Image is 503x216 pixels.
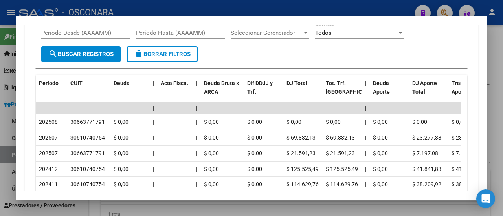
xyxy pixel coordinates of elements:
[67,75,110,109] datatable-header-cell: CUIT
[201,75,244,109] datatable-header-cell: Deuda Bruta x ARCA
[39,119,58,125] span: 202508
[452,150,477,156] span: $ 7.197,08
[244,75,283,109] datatable-header-cell: Dif DDJJ y Trf.
[41,46,121,62] button: Buscar Registros
[247,181,262,187] span: $ 0,00
[365,80,367,86] span: |
[412,181,441,187] span: $ 38.209,92
[365,166,366,172] span: |
[196,134,197,141] span: |
[326,181,358,187] span: $ 114.629,76
[70,165,105,174] div: 30610740754
[373,134,388,141] span: $ 0,00
[247,166,262,172] span: $ 0,00
[114,119,129,125] span: $ 0,00
[134,49,143,58] mat-icon: delete
[448,75,488,109] datatable-header-cell: Transferido Aporte
[412,166,441,172] span: $ 41.841,83
[196,150,197,156] span: |
[409,75,448,109] datatable-header-cell: DJ Aporte Total
[247,80,273,95] span: Dif DDJJ y Trf.
[326,134,355,141] span: $ 69.832,13
[323,75,362,109] datatable-header-cell: Tot. Trf. Bruto
[70,133,105,142] div: 30610740754
[373,80,390,95] span: Deuda Aporte
[204,80,239,95] span: Deuda Bruta x ARCA
[196,119,197,125] span: |
[196,105,198,111] span: |
[204,181,219,187] span: $ 0,00
[326,166,358,172] span: $ 125.525,49
[153,80,154,86] span: |
[373,166,388,172] span: $ 0,00
[412,150,438,156] span: $ 7.197,08
[362,75,370,109] datatable-header-cell: |
[39,80,59,86] span: Período
[48,49,58,58] mat-icon: search
[283,75,323,109] datatable-header-cell: DJ Total
[70,118,105,127] div: 30663771791
[153,119,154,125] span: |
[196,181,197,187] span: |
[365,119,366,125] span: |
[39,166,58,172] span: 202412
[370,75,409,109] datatable-header-cell: Deuda Aporte
[39,150,58,156] span: 202507
[36,75,67,109] datatable-header-cell: Período
[114,166,129,172] span: $ 0,00
[114,181,129,187] span: $ 0,00
[196,166,197,172] span: |
[204,134,219,141] span: $ 0,00
[365,181,366,187] span: |
[365,134,366,141] span: |
[39,181,58,187] span: 202411
[204,150,219,156] span: $ 0,00
[231,29,302,36] span: Seleccionar Gerenciador
[326,119,341,125] span: $ 0,00
[196,80,198,86] span: |
[452,119,466,125] span: $ 0,00
[326,150,355,156] span: $ 21.591,23
[315,29,332,36] span: Todos
[48,51,114,58] span: Buscar Registros
[134,51,191,58] span: Borrar Filtros
[153,134,154,141] span: |
[247,150,262,156] span: $ 0,00
[158,75,193,109] datatable-header-cell: Acta Fisca.
[70,149,105,158] div: 30663771791
[412,80,437,95] span: DJ Aporte Total
[110,75,150,109] datatable-header-cell: Deuda
[127,46,198,62] button: Borrar Filtros
[153,105,154,111] span: |
[70,80,83,86] span: CUIT
[412,134,441,141] span: $ 23.277,38
[204,119,219,125] span: $ 0,00
[247,119,262,125] span: $ 0,00
[153,150,154,156] span: |
[373,119,388,125] span: $ 0,00
[286,119,301,125] span: $ 0,00
[326,80,379,95] span: Tot. Trf. [GEOGRAPHIC_DATA]
[153,181,154,187] span: |
[39,134,58,141] span: 202507
[193,75,201,109] datatable-header-cell: |
[365,150,366,156] span: |
[373,150,388,156] span: $ 0,00
[204,166,219,172] span: $ 0,00
[476,189,495,208] div: Open Intercom Messenger
[452,181,481,187] span: $ 38.209,92
[286,166,319,172] span: $ 125.525,49
[161,80,188,86] span: Acta Fisca.
[373,181,388,187] span: $ 0,00
[365,105,367,111] span: |
[286,80,307,86] span: DJ Total
[452,134,481,141] span: $ 23.277,38
[412,119,427,125] span: $ 0,00
[286,181,319,187] span: $ 114.629,76
[286,150,316,156] span: $ 21.591,23
[150,75,158,109] datatable-header-cell: |
[452,166,481,172] span: $ 41.841,83
[452,80,481,95] span: Transferido Aporte
[286,134,316,141] span: $ 69.832,13
[114,150,129,156] span: $ 0,00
